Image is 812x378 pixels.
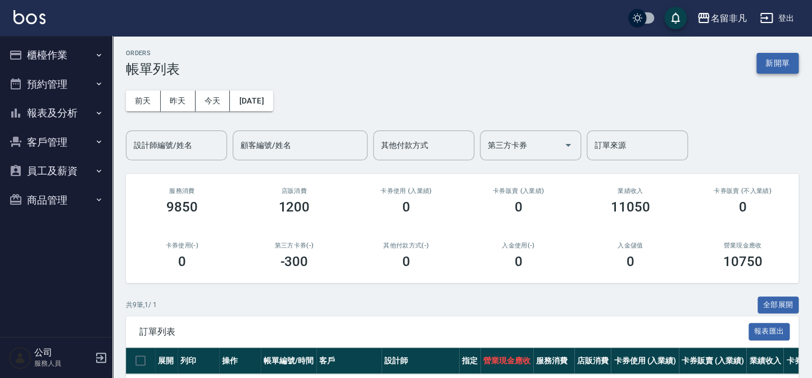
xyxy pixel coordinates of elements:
[611,199,650,215] h3: 11050
[692,7,751,30] button: 名留非凡
[316,348,382,374] th: 客戶
[13,10,46,24] img: Logo
[280,254,308,269] h3: -300
[4,70,108,99] button: 預約管理
[278,199,310,215] h3: 1200
[402,199,410,215] h3: 0
[161,91,196,111] button: 昨天
[700,242,786,249] h2: 營業現金應收
[574,348,611,374] th: 店販消費
[4,128,108,157] button: 客戶管理
[34,358,92,368] p: 服務人員
[723,254,762,269] h3: 10750
[4,40,108,70] button: 櫃檯作業
[4,98,108,128] button: 報表及分析
[139,187,225,195] h3: 服務消費
[749,326,790,336] a: 報表匯出
[476,187,561,195] h2: 卡券販賣 (入業績)
[4,156,108,186] button: 員工及薪資
[364,242,449,249] h2: 其他付款方式(-)
[476,242,561,249] h2: 入金使用(-)
[755,8,799,29] button: 登出
[480,348,533,374] th: 營業現金應收
[126,61,180,77] h3: 帳單列表
[126,91,161,111] button: 前天
[459,348,480,374] th: 指定
[664,7,687,29] button: save
[166,199,198,215] h3: 9850
[588,187,673,195] h2: 業績收入
[139,326,749,337] span: 訂單列表
[627,254,634,269] h3: 0
[4,186,108,215] button: 商品管理
[230,91,273,111] button: [DATE]
[533,348,574,374] th: 服務消費
[679,348,747,374] th: 卡券販賣 (入業績)
[514,254,522,269] h3: 0
[749,323,790,340] button: 報表匯出
[757,296,799,314] button: 全部展開
[611,348,679,374] th: 卡券使用 (入業績)
[364,187,449,195] h2: 卡券使用 (入業績)
[178,254,186,269] h3: 0
[514,199,522,215] h3: 0
[196,91,230,111] button: 今天
[252,242,337,249] h2: 第三方卡券(-)
[588,242,673,249] h2: 入金儲值
[219,348,261,374] th: 操作
[126,300,157,310] p: 共 9 筆, 1 / 1
[710,11,746,25] div: 名留非凡
[746,348,783,374] th: 業績收入
[178,348,219,374] th: 列印
[252,187,337,195] h2: 店販消費
[139,242,225,249] h2: 卡券使用(-)
[756,57,799,68] a: 新開單
[9,346,31,369] img: Person
[34,347,92,358] h5: 公司
[126,49,180,57] h2: ORDERS
[559,136,577,154] button: Open
[155,348,178,374] th: 展開
[756,53,799,74] button: 新開單
[700,187,786,195] h2: 卡券販賣 (不入業績)
[402,254,410,269] h3: 0
[261,348,316,374] th: 帳單編號/時間
[738,199,746,215] h3: 0
[382,348,459,374] th: 設計師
